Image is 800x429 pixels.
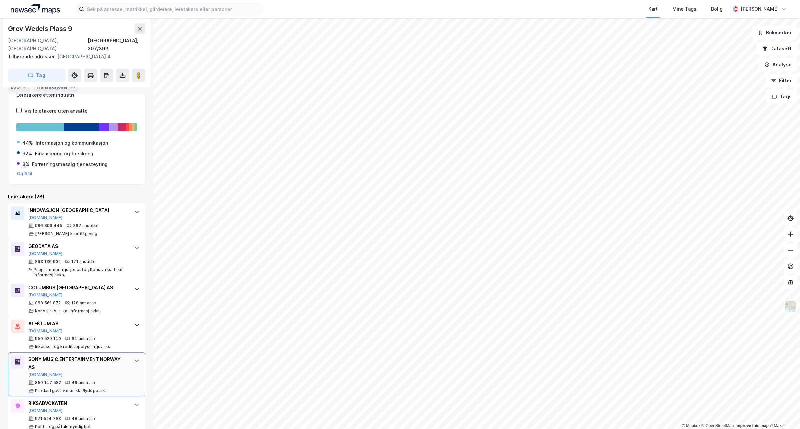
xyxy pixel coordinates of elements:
[767,397,800,429] iframe: Chat Widget
[22,139,33,147] div: 44%
[35,259,61,264] div: 893 136 932
[28,292,63,298] button: [DOMAIN_NAME]
[757,42,797,55] button: Datasett
[72,336,95,341] div: 64 ansatte
[71,259,96,264] div: 171 ansatte
[72,416,95,421] div: 48 ansatte
[17,171,32,176] button: Og 6 til
[28,399,128,407] div: RIKSADVOKATEN
[648,5,658,13] div: Kart
[741,5,779,13] div: [PERSON_NAME]
[28,320,128,328] div: ALEKTUM AS
[73,223,99,228] div: 367 ansatte
[8,193,145,201] div: Leietakere (28)
[8,37,88,53] div: [GEOGRAPHIC_DATA], [GEOGRAPHIC_DATA]
[34,267,128,278] div: Programmeringstjenester, Kons.virks. tilkn. informasj.tekn.
[8,54,57,59] span: Tilhørende adresser:
[32,160,108,168] div: Forretningsmessig tjenesteyting
[24,107,88,115] div: Vis leietakere uten ansatte
[711,5,723,13] div: Bolig
[765,74,797,87] button: Filter
[28,251,63,256] button: [DOMAIN_NAME]
[28,215,63,220] button: [DOMAIN_NAME]
[28,355,128,371] div: SONY MUSIC ENTERTAINMENT NORWAY AS
[88,37,145,53] div: [GEOGRAPHIC_DATA], 207/393
[752,26,797,39] button: Bokmerker
[35,150,93,158] div: Finansiering og forsikring
[672,5,696,13] div: Mine Tags
[35,380,61,385] div: 850 147 582
[702,423,734,428] a: OpenStreetMap
[766,90,797,103] button: Tags
[784,300,797,313] img: Z
[35,388,105,393] div: Prod./utgiv. av musikk-/lydopptak
[28,206,128,214] div: INNOVASJON [GEOGRAPHIC_DATA]
[8,53,140,61] div: [GEOGRAPHIC_DATA] 4
[22,160,29,168] div: 8%
[35,223,62,228] div: 986 399 445
[736,423,769,428] a: Improve this map
[28,242,128,250] div: GEODATA AS
[28,372,63,377] button: [DOMAIN_NAME]
[22,150,32,158] div: 32%
[759,58,797,71] button: Analyse
[84,4,262,14] input: Søk på adresse, matrikkel, gårdeiere, leietakere eller personer
[28,408,63,413] button: [DOMAIN_NAME]
[11,4,60,14] img: logo.a4113a55bc3d86da70a041830d287a7e.svg
[28,284,128,292] div: COLUMBUS [GEOGRAPHIC_DATA] AS
[36,139,108,147] div: Informasjon og kommunikasjon
[71,300,96,306] div: 128 ansatte
[8,23,74,34] div: Grev Wedels Plass 9
[16,91,137,99] div: Leietakere etter industri
[35,344,111,349] div: Inkasso- og kredittopplysningsvirks.
[35,336,61,341] div: 950 520 140
[8,69,65,82] button: Tag
[682,423,700,428] a: Mapbox
[35,231,97,236] div: [PERSON_NAME] kredittgiving
[72,380,95,385] div: 49 ansatte
[35,416,61,421] div: 971 524 758
[35,308,101,314] div: Kons.virks. tilkn. informasj.tekn.
[28,328,63,334] button: [DOMAIN_NAME]
[767,397,800,429] div: Kontrollprogram for chat
[35,300,61,306] div: 883 561 872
